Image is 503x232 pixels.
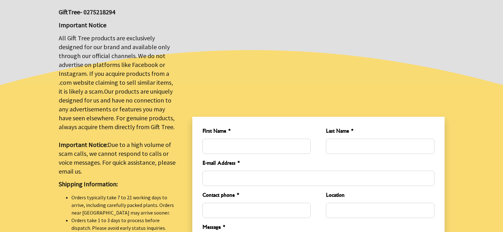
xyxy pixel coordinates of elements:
big: All Gift Tree products are exclusively designed for our brand and available only through our offi... [59,34,175,175]
big: GiftTree- 0275218294 [59,8,115,16]
strong: Important Notice [59,21,106,29]
span: First Name * [202,127,311,136]
input: First Name * [202,139,311,154]
strong: Important Notice: [59,141,108,149]
span: Contact phone * [202,191,311,200]
input: Contact phone * [202,203,311,218]
input: E-mail Address * [202,171,434,186]
span: Location [326,191,434,200]
input: Location [326,203,434,218]
li: Orders typically take 7 to 21 working days to arrive, including carefully packed plants. Orders n... [71,194,177,216]
input: Last Name * [326,139,434,154]
strong: Shipping Information: [59,180,118,188]
li: Orders take 1 to 3 days to process before dispatch. Please avoid early status inquiries. [71,216,177,232]
span: Last Name * [326,127,434,136]
span: E-mail Address * [202,159,434,168]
